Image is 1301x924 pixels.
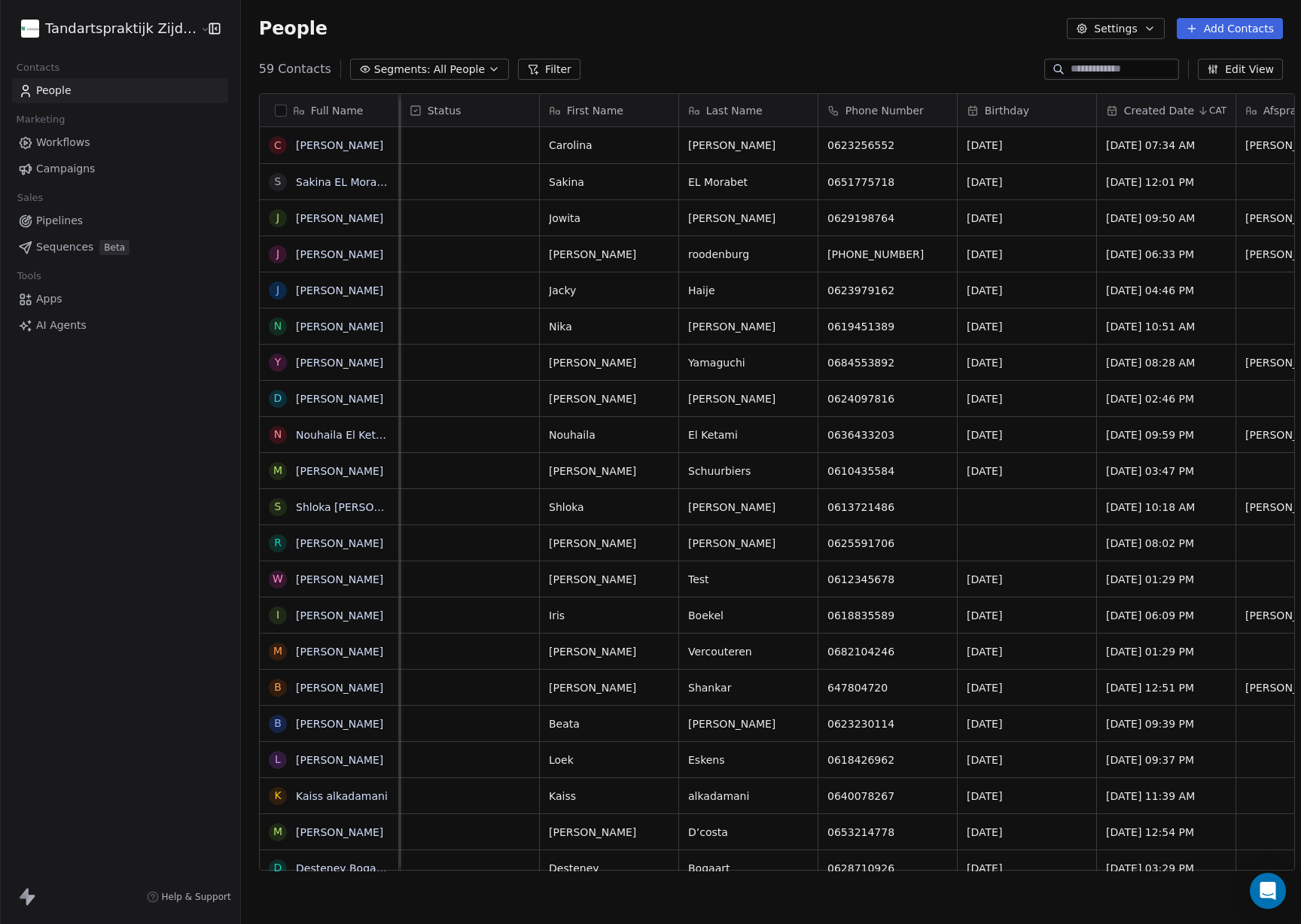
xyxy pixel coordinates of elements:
span: [DATE] 07:34 AM [1106,138,1226,153]
span: Segments: [374,62,431,78]
div: S [274,174,281,190]
a: SequencesBeta [12,235,228,260]
span: All People [434,62,485,78]
div: N [273,427,281,442]
span: [PERSON_NAME] [688,138,809,153]
span: Contacts [10,56,66,79]
span: 647804720 [827,680,948,695]
span: Pipelines [36,213,83,229]
span: 0619451389 [827,319,948,334]
span: Eskens [688,752,809,767]
span: 0618835589 [827,608,948,623]
span: Sales [11,187,50,209]
span: [PHONE_NUMBER] [827,247,948,262]
div: First Name [540,94,678,126]
div: Last Name [679,94,818,126]
span: Loek [549,752,669,767]
span: 0629198764 [827,211,948,226]
a: [PERSON_NAME] [296,321,383,333]
a: Apps [12,287,228,312]
div: Y [274,354,281,370]
span: Apps [36,291,62,307]
span: Tools [11,265,47,287]
span: Test [688,572,809,587]
span: [DATE] 10:51 AM [1106,319,1226,334]
div: j [276,246,279,262]
div: M [273,643,282,659]
span: Haije [688,283,809,298]
span: [DATE] [967,608,1087,623]
a: Pipelines [12,208,228,233]
span: Campaigns [36,161,95,177]
a: [PERSON_NAME] [296,754,383,766]
span: [PERSON_NAME] [549,536,669,551]
span: [DATE] 12:54 PM [1106,825,1226,840]
span: 0612345678 [827,572,948,587]
span: Vercouteren [688,644,809,659]
span: Nika [549,319,669,334]
span: [DATE] [967,138,1087,153]
span: Help & Support [162,891,231,903]
div: B [274,716,282,731]
span: Created Date [1124,103,1194,118]
a: [PERSON_NAME] [296,139,383,151]
span: [DATE] 03:29 PM [1106,861,1226,876]
span: [DATE] 06:09 PM [1106,608,1226,623]
span: Sakina [549,175,669,190]
button: Settings [1067,18,1164,39]
a: [PERSON_NAME] [296,718,383,730]
span: [DATE] [967,464,1087,479]
span: [DATE] 09:39 PM [1106,716,1226,731]
span: [DATE] 09:59 PM [1106,427,1226,442]
span: Last Name [706,103,763,118]
span: 0651775718 [827,175,948,190]
span: Workflows [36,135,90,150]
span: [DATE] [967,391,1087,406]
span: [DATE] [967,716,1087,731]
span: Beata [549,716,669,731]
div: L [275,752,281,767]
span: [DATE] [967,752,1087,767]
span: Bogaart [688,861,809,876]
span: 0636433203 [827,427,948,442]
a: Help & Support [147,891,231,903]
button: Tandartspraktijk Zijdelwaard [18,16,190,41]
a: [PERSON_NAME] [296,609,383,622]
button: Filter [518,59,580,80]
span: Phone Number [845,103,924,118]
span: Marketing [10,108,72,131]
span: Jowita [549,211,669,226]
span: [PERSON_NAME] [549,355,669,370]
span: [PERSON_NAME] [688,319,809,334]
a: [PERSON_NAME] [296,357,383,369]
span: [PERSON_NAME] [688,536,809,551]
span: [PERSON_NAME] [549,680,669,695]
span: roodenburg [688,247,809,262]
div: Full Name [260,94,398,126]
span: 0628710926 [827,861,948,876]
span: [DATE] [967,572,1087,587]
div: grid [260,127,399,871]
span: [DATE] [967,427,1087,442]
span: Tandartspraktijk Zijdelwaard [45,19,197,38]
span: D’costa [688,825,809,840]
a: AI Agents [12,313,228,338]
span: [DATE] 08:28 AM [1106,355,1226,370]
button: Add Contacts [1177,18,1283,39]
a: Nouhaila El Ketami [296,429,395,441]
a: Kaiss alkadamani [296,790,388,802]
span: Nouhaila [549,427,669,442]
img: cropped-Favicon-Zijdelwaard.webp [21,20,39,38]
span: 0640078267 [827,789,948,804]
span: [DATE] [967,644,1087,659]
span: People [36,83,72,99]
span: CAT [1209,105,1226,117]
span: [DATE] 06:33 PM [1106,247,1226,262]
button: Edit View [1198,59,1283,80]
span: [DATE] 01:29 PM [1106,644,1226,659]
span: Shloka [549,500,669,515]
span: Carolina [549,138,669,153]
span: 0610435584 [827,464,948,479]
span: Iris [549,608,669,623]
span: [PERSON_NAME] [688,391,809,406]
